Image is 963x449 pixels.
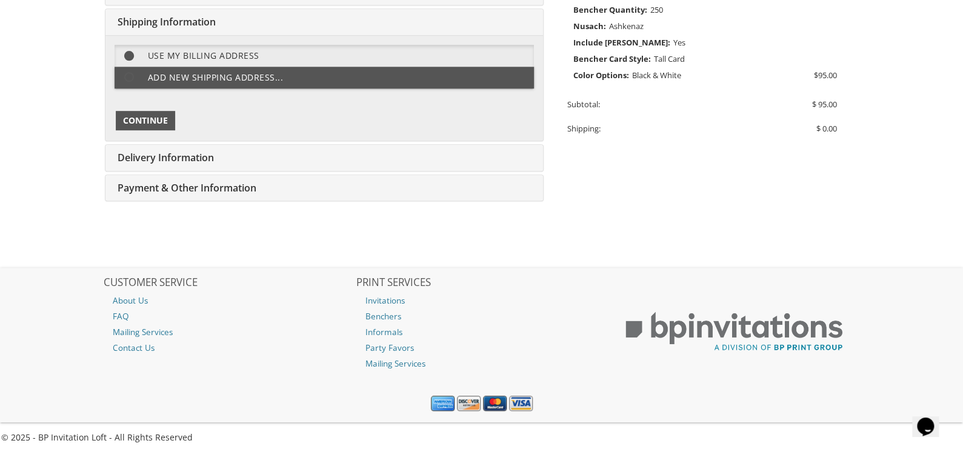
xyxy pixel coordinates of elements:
span: Tall Card [654,53,685,64]
img: BP Print Group [608,301,859,362]
span: Shipping Information [115,15,216,28]
img: MasterCard [483,396,507,411]
span: Subtotal: [567,99,600,110]
span: Bencher Quantity: [573,2,647,18]
span: $ 95.00 [811,99,836,110]
a: Mailing Services [356,356,607,371]
span: Nusach: [573,18,606,34]
label: Use my billing address [115,45,534,67]
label: Add new shipping address... [115,67,534,88]
iframe: chat widget [912,401,951,437]
span: Payment & Other Information [115,181,256,195]
a: Party Favors [356,340,607,356]
span: Bencher Card Style: [573,51,651,67]
span: Yes [673,37,685,48]
span: Shipping: [567,123,601,134]
a: Benchers [356,308,607,324]
span: $95.00 [813,67,836,83]
a: Invitations [356,293,607,308]
img: American Express [431,396,455,411]
a: Mailing Services [104,324,355,340]
span: $ 0.00 [816,123,836,134]
span: Color Options: [573,67,629,83]
span: 250 [650,4,663,15]
img: Visa [509,396,533,411]
a: Contact Us [104,340,355,356]
img: Discover [457,396,481,411]
button: Continue [116,111,175,130]
a: About Us [104,293,355,308]
span: Black & White [632,70,681,81]
span: Continue [123,115,168,127]
span: Delivery Information [115,151,214,164]
span: Include [PERSON_NAME]: [573,35,670,50]
a: FAQ [104,308,355,324]
span: Ashkenaz [609,21,644,32]
h2: CUSTOMER SERVICE [104,277,355,289]
a: Informals [356,324,607,340]
h2: PRINT SERVICES [356,277,607,289]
